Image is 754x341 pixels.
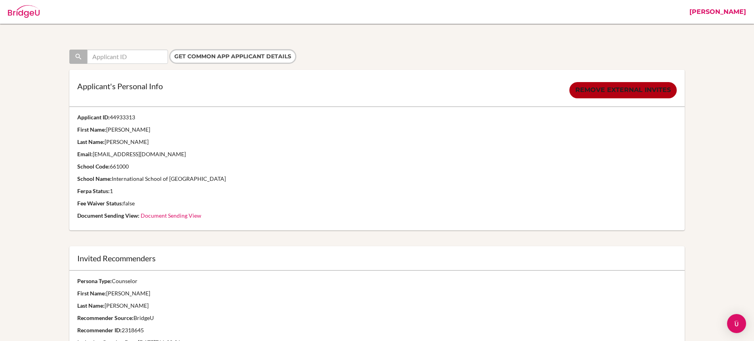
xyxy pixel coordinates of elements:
[77,314,677,322] p: BridgeU
[169,49,296,64] input: Get Common App applicant details
[87,50,168,64] input: Applicant ID
[8,5,40,18] img: Bridge-U
[77,212,139,219] strong: Document Sending View:
[141,212,201,219] a: Document Sending View
[77,254,677,262] div: Invited Recommenders
[77,188,110,194] strong: Ferpa Status:
[77,326,677,334] p: 2318645
[77,138,105,145] strong: Last Name:
[77,290,106,297] strong: First Name:
[77,126,106,133] strong: First Name:
[77,163,677,170] p: 661000
[77,150,677,158] p: [EMAIL_ADDRESS][DOMAIN_NAME]
[77,126,677,134] p: [PERSON_NAME]
[77,278,112,284] strong: Persona Type:
[77,82,163,90] p: Applicant's Personal Info
[77,302,677,310] p: [PERSON_NAME]
[77,113,677,121] p: 44933313
[77,138,677,146] p: [PERSON_NAME]
[77,187,677,195] p: 1
[77,175,112,182] strong: School Name:
[77,114,110,121] strong: Applicant ID:
[77,175,677,183] p: International School of [GEOGRAPHIC_DATA]
[77,151,93,157] strong: Email:
[48,6,173,18] div: Admin: Common App User Details
[77,289,677,297] p: [PERSON_NAME]
[77,327,122,333] strong: Recommender ID:
[77,302,105,309] strong: Last Name:
[569,82,677,98] a: Remove external invites
[77,199,677,207] p: false
[77,314,134,321] strong: Recommender Source:
[77,277,677,285] p: Counselor
[77,163,110,170] strong: School Code:
[77,200,123,207] strong: Fee Waiver Status:
[727,314,746,333] div: Open Intercom Messenger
